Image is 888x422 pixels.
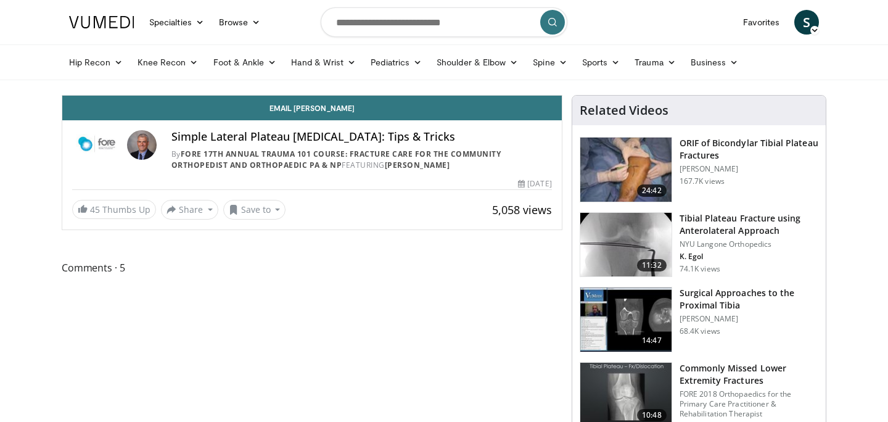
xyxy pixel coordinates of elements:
p: K. Egol [680,252,818,262]
a: 45 Thumbs Up [72,200,156,219]
a: Hip Recon [62,50,130,75]
img: Levy_Tib_Plat_100000366_3.jpg.150x105_q85_crop-smart_upscale.jpg [580,138,672,202]
a: Email [PERSON_NAME] [62,96,562,120]
h4: Simple Lateral Plateau [MEDICAL_DATA]: Tips & Tricks [171,130,552,144]
a: [PERSON_NAME] [385,160,450,170]
p: NYU Langone Orthopedics [680,239,818,249]
img: 9nZFQMepuQiumqNn4xMDoxOjBzMTt2bJ.150x105_q85_crop-smart_upscale.jpg [580,213,672,277]
span: 14:47 [637,334,667,347]
span: 11:32 [637,259,667,271]
p: [PERSON_NAME] [680,164,818,174]
button: Save to [223,200,286,220]
a: Shoulder & Elbow [429,50,525,75]
img: FORE 17th Annual Trauma 101 Course: Fracture Care for the Community Orthopedist and Orthopaedic P... [72,130,122,160]
a: Foot & Ankle [206,50,284,75]
p: 167.7K views [680,176,725,186]
p: 74.1K views [680,264,720,274]
input: Search topics, interventions [321,7,567,37]
h3: Surgical Approaches to the Proximal Tibia [680,287,818,312]
a: Browse [212,10,268,35]
img: Avatar [127,130,157,160]
span: 5,058 views [492,202,552,217]
a: Specialties [142,10,212,35]
a: 11:32 Tibial Plateau Fracture using Anterolateral Approach NYU Langone Orthopedics K. Egol 74.1K ... [580,212,818,278]
a: Knee Recon [130,50,206,75]
a: Trauma [627,50,683,75]
h3: ORIF of Bicondylar Tibial Plateau Fractures [680,137,818,162]
a: Pediatrics [363,50,429,75]
a: 14:47 Surgical Approaches to the Proximal Tibia [PERSON_NAME] 68.4K views [580,287,818,352]
span: Comments 5 [62,260,562,276]
a: 24:42 ORIF of Bicondylar Tibial Plateau Fractures [PERSON_NAME] 167.7K views [580,137,818,202]
a: S [794,10,819,35]
a: Favorites [736,10,787,35]
p: [PERSON_NAME] [680,314,818,324]
img: DA_UIUPltOAJ8wcH4xMDoxOjB1O8AjAz.150x105_q85_crop-smart_upscale.jpg [580,288,672,352]
h4: Related Videos [580,103,668,118]
a: Business [683,50,746,75]
a: Spine [525,50,574,75]
span: 24:42 [637,184,667,197]
span: 10:48 [637,409,667,421]
h3: Tibial Plateau Fracture using Anterolateral Approach [680,212,818,237]
p: FORE 2018 Orthopaedics for the Primary Care Practitioner & Rehabilitation Therapist [680,389,818,419]
a: Hand & Wrist [284,50,363,75]
span: 45 [90,204,100,215]
div: By FEATURING [171,149,552,171]
button: Share [161,200,218,220]
h3: Commonly Missed Lower Extremity Fractures [680,362,818,387]
div: [DATE] [518,178,551,189]
p: 68.4K views [680,326,720,336]
a: Sports [575,50,628,75]
a: FORE 17th Annual Trauma 101 Course: Fracture Care for the Community Orthopedist and Orthopaedic P... [171,149,501,170]
img: VuMedi Logo [69,16,134,28]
